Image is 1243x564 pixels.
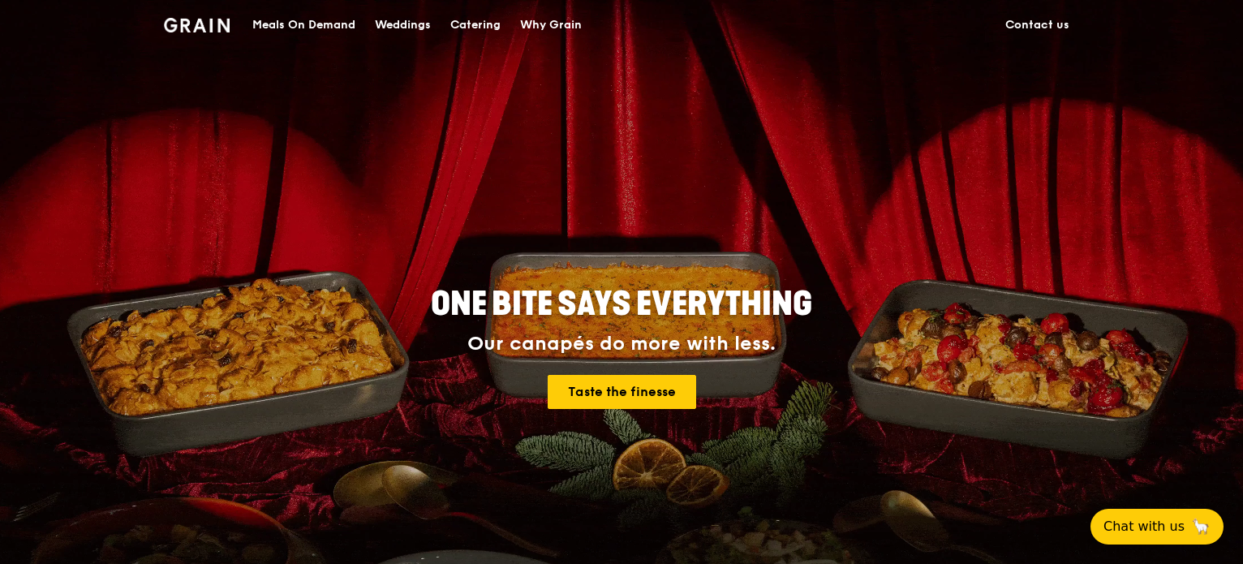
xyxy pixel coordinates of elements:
span: Chat with us [1103,517,1185,536]
div: Our canapés do more with less. [329,333,914,355]
a: Why Grain [510,1,591,50]
a: Catering [441,1,510,50]
span: ONE BITE SAYS EVERYTHING [431,285,812,324]
div: Weddings [375,1,431,50]
a: Taste the finesse [548,375,696,409]
span: 🦙 [1191,517,1211,536]
img: Grain [164,18,230,32]
div: Why Grain [520,1,582,50]
a: Contact us [996,1,1079,50]
a: Weddings [365,1,441,50]
button: Chat with us🦙 [1090,509,1224,545]
div: Catering [450,1,501,50]
div: Meals On Demand [252,1,355,50]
